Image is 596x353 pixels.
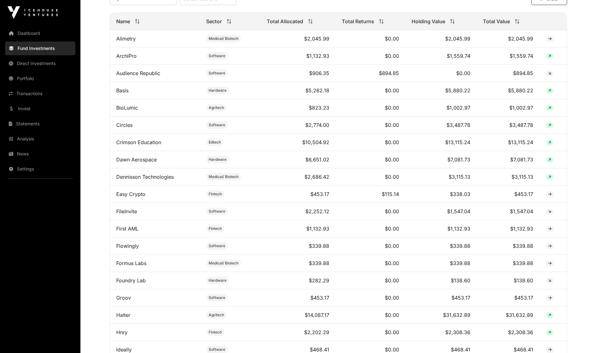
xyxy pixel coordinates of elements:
a: FileInvite [116,208,137,215]
a: Analysis [5,132,75,146]
td: $1,132.93 [260,47,336,65]
a: Invest [5,102,75,116]
a: ArchiPro [116,53,137,59]
td: $0.00 [336,324,405,341]
td: $282.29 [260,272,336,289]
td: $0.00 [336,151,405,168]
span: Software [209,53,225,58]
td: $7,081.73 [477,151,539,168]
td: $2,774.00 [260,117,336,134]
span: Fintech [209,226,222,231]
td: $5,880.22 [477,82,539,99]
td: $0.00 [336,47,405,65]
td: $14,087.17 [260,307,336,324]
td: $2,045.99 [405,30,477,47]
a: First AML [116,225,139,232]
iframe: Chat Widget [565,323,596,353]
td: $2,308.36 [477,324,539,341]
td: $339.88 [405,237,477,255]
span: Sector [206,18,222,25]
td: $1,559.74 [405,47,477,65]
a: Fund Investments [5,41,75,55]
a: Foundry Lab [116,277,146,284]
td: $894.85 [336,65,405,82]
td: $894.85 [477,65,539,82]
span: Software [209,243,225,248]
span: Agritech [209,312,224,318]
span: Software [209,122,225,128]
td: $31,632.89 [405,307,477,324]
td: $0.00 [336,307,405,324]
span: Holding Value [412,18,445,25]
a: Groov [116,295,131,301]
td: $0.00 [336,237,405,255]
td: $1,132.93 [405,220,477,237]
span: Agritech [209,105,224,110]
a: Flowingly [116,243,139,249]
a: Dawn Aerospace [116,156,157,163]
span: Software [209,71,225,76]
span: Medical/ Biotech [209,261,238,266]
td: $0.00 [336,117,405,134]
td: $13,115.24 [477,134,539,151]
td: $339.88 [260,255,336,272]
td: $339.88 [405,255,477,272]
td: $1,132.93 [477,220,539,237]
td: $0.00 [405,65,477,82]
span: Medical/ Biotech [209,174,238,179]
td: $5,262.18 [260,82,336,99]
span: Software [209,209,225,214]
span: Name [116,18,130,25]
a: Circles [116,122,133,128]
td: $2,045.99 [477,30,539,47]
span: Hardware [209,88,227,93]
td: $3,487.78 [477,117,539,134]
td: $1,002.97 [405,99,477,117]
td: $339.88 [477,255,539,272]
a: Settings [5,162,75,176]
td: $31,632.89 [477,307,539,324]
span: Software [209,295,225,300]
a: Easy Crypto [116,191,145,197]
a: Portfolio [5,72,75,85]
td: $453.17 [260,186,336,203]
a: Formus Labs [116,260,146,266]
td: $2,686.42 [260,168,336,186]
td: $453.17 [260,289,336,307]
span: Medical/ Biotech [209,36,238,41]
a: Crimson Education [116,139,161,145]
td: $1,547.04 [405,203,477,220]
td: $1,002.97 [477,99,539,117]
td: $906.35 [260,65,336,82]
td: $5,880.22 [405,82,477,99]
a: News [5,147,75,161]
td: $1,132.93 [260,220,336,237]
td: $339.88 [477,237,539,255]
td: $3,487.78 [405,117,477,134]
td: $115.14 [336,186,405,203]
td: $1,547.04 [477,203,539,220]
td: $0.00 [336,99,405,117]
td: $3,115.13 [405,168,477,186]
td: $0.00 [336,220,405,237]
a: Dashboard [5,26,75,40]
td: $6,651.02 [260,151,336,168]
a: Ideally [116,346,132,353]
span: Edtech [209,140,221,145]
td: $2,202.29 [260,324,336,341]
td: $453.17 [405,289,477,307]
td: $823.23 [260,99,336,117]
a: Statements [5,117,75,131]
span: Total Returns [342,18,374,25]
span: Total Allocated [267,18,303,25]
a: Audience Republic [116,70,160,76]
td: $0.00 [336,272,405,289]
td: $10,504.92 [260,134,336,151]
td: $339.88 [260,237,336,255]
td: $0.00 [336,255,405,272]
td: $138.60 [477,272,539,289]
a: Halter [116,312,130,318]
td: $3,115.13 [477,168,539,186]
span: Software [209,347,225,352]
